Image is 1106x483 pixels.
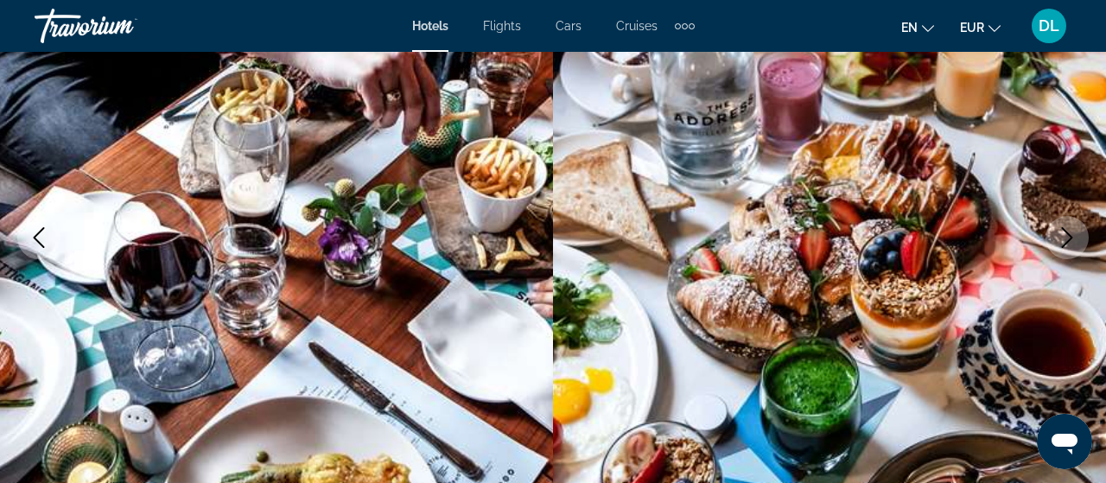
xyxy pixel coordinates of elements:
button: Change language [901,15,934,40]
a: Cruises [616,19,658,33]
a: Flights [483,19,521,33]
button: Next image [1046,216,1089,259]
span: EUR [960,21,984,35]
button: Change currency [960,15,1001,40]
button: Previous image [17,216,60,259]
a: Hotels [412,19,448,33]
button: User Menu [1027,8,1071,44]
span: DL [1039,17,1059,35]
button: Extra navigation items [675,12,695,40]
span: en [901,21,918,35]
iframe: Button to launch messaging window [1037,414,1092,469]
a: Travorium [35,3,207,48]
a: Cars [556,19,582,33]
